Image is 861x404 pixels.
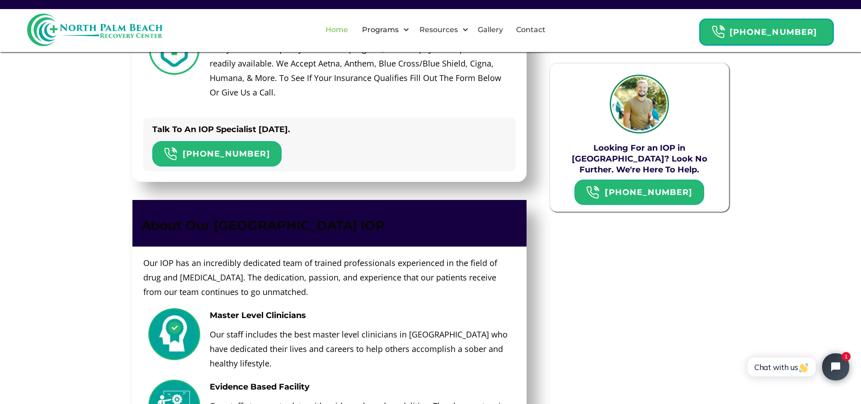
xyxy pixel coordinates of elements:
[586,185,599,200] img: Header Calendar Icons
[148,308,201,361] img: counseling icon
[210,380,511,394] h3: Evidence Based Facility
[210,327,511,371] p: Our staff includes the best master level clinicians in [GEOGRAPHIC_DATA] who have dedicated their...
[360,24,401,35] div: Programs
[574,180,704,205] a: Header Calendar Icons[PHONE_NUMBER]
[412,15,471,44] div: Resources
[472,15,508,44] a: Gallery
[152,122,516,137] h3: Talk To An IOP Specialist [DATE].
[210,308,511,323] h3: Master Level Clinicians
[555,143,724,175] h3: Looking For an IOP in [GEOGRAPHIC_DATA]? Look No Further. We're Here To Help.
[210,42,511,100] p: Many insurances qualify for our IOP program, and self payment options are readily available. We A...
[320,15,353,44] a: Home
[738,346,857,388] iframe: Tidio Chat
[511,15,551,44] a: Contact
[152,141,282,166] a: Header Calendar Icons[PHONE_NUMBER]
[141,218,518,233] h3: About Our [GEOGRAPHIC_DATA] IOP
[610,75,668,133] img: IOP Expert Headshot
[354,15,412,44] div: Programs
[711,25,725,39] img: Header Calendar Icons
[729,27,817,37] strong: [PHONE_NUMBER]
[164,147,177,161] img: Header Calendar Icons
[417,24,460,35] div: Resources
[143,256,516,299] p: Our IOP has an incredibly dedicated team of trained professionals experienced in the field of dru...
[605,187,692,197] strong: [PHONE_NUMBER]
[699,14,834,46] a: Header Calendar Icons[PHONE_NUMBER]
[183,149,270,159] strong: [PHONE_NUMBER]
